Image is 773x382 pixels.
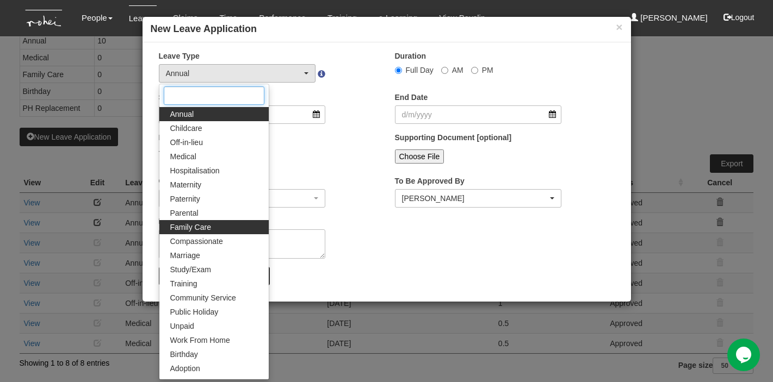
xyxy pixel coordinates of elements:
span: Public Holiday [170,306,219,317]
span: Family Care [170,222,211,233]
label: Leave Type [159,51,200,61]
b: New Leave Application [151,23,257,34]
span: Marriage [170,250,200,261]
span: Study/Exam [170,264,211,275]
span: AM [452,66,463,74]
span: Community Service [170,292,236,303]
input: Search [164,86,264,105]
div: Annual [166,68,302,79]
button: Shuhui Lee [395,189,562,208]
label: End Date [395,92,428,103]
span: Maternity [170,179,202,190]
span: Paternity [170,193,200,204]
label: Duration [395,51,426,61]
button: Annual [159,64,316,83]
button: × [616,21,622,33]
span: Medical [170,151,196,162]
span: Full Day [406,66,434,74]
span: Childcare [170,123,202,134]
span: Adoption [170,363,200,374]
span: Compassionate [170,236,223,247]
span: Annual [170,109,194,120]
span: Unpaid [170,321,194,331]
span: Off-in-lieu [170,137,203,148]
div: [PERSON_NAME] [402,193,548,204]
iframe: chat widget [727,339,762,371]
label: To Be Approved By [395,176,465,186]
span: Training [170,278,197,289]
input: d/m/yyyy [395,105,562,124]
span: Birthday [170,349,198,360]
input: Choose File [395,149,444,164]
span: PM [482,66,493,74]
label: Supporting Document [optional] [395,132,512,143]
span: Hospitalisation [170,165,220,176]
span: Parental [170,208,199,218]
span: Work From Home [170,335,230,346]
